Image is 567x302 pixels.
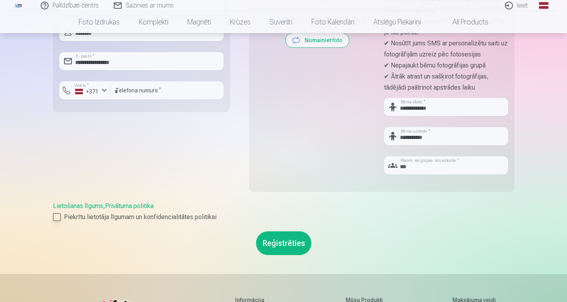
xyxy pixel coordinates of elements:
[220,11,260,33] a: Krūzes
[302,11,364,33] a: Foto kalendāri
[105,202,154,210] a: Privātuma politika
[14,3,23,8] img: /fa1
[53,202,103,210] a: Lietošanas līgums
[129,11,178,33] a: Komplekti
[384,71,508,93] p: ✔ Ātrāk atrast un sašķirot fotogrāfijas, tādējādi paātrinot apstrādes laiku
[384,60,508,71] p: ✔ Nepajaukt bērnu fotogrāfijas grupā
[72,83,91,88] label: Valsts
[384,38,508,60] p: ✔ Nosūtīt jums SMS ar personalizētu saiti uz fotogrāfijām uzreiz pēc fotosesijas
[364,11,430,33] a: Atslēgu piekariņi
[59,81,111,99] button: Valsts*+371
[256,231,311,255] button: Reģistrēties
[53,212,514,222] label: Piekrītu lietotāja līgumam un konfidencialitātes politikai
[69,11,129,33] a: Foto izdrukas
[260,11,302,33] a: Suvenīri
[75,88,99,96] div: +371
[430,11,498,33] a: All products
[178,11,220,33] a: Magnēti
[286,33,349,47] button: Nomainiet foto
[53,201,514,222] div: ,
